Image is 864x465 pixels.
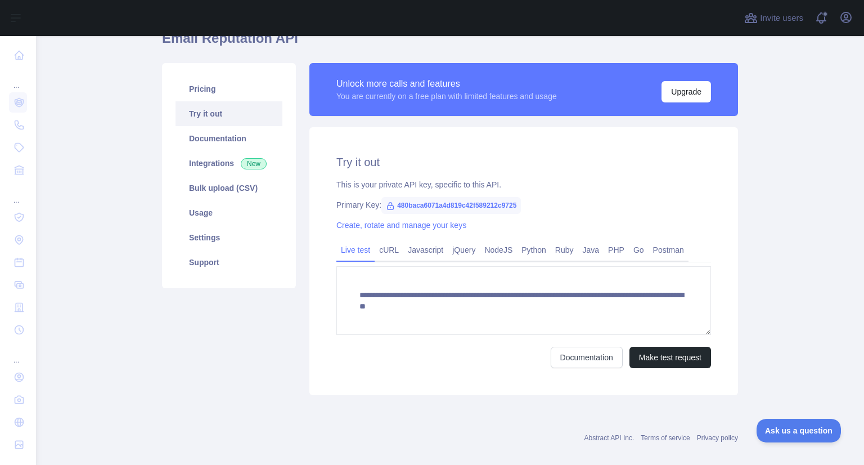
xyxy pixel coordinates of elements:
h2: Try it out [336,154,711,170]
a: Java [578,241,604,259]
a: Go [629,241,649,259]
a: Pricing [175,77,282,101]
a: Settings [175,225,282,250]
a: Javascript [403,241,448,259]
div: ... [9,342,27,365]
a: cURL [375,241,403,259]
a: Python [517,241,551,259]
a: Privacy policy [697,434,738,442]
button: Upgrade [661,81,711,102]
div: ... [9,68,27,90]
a: Documentation [175,126,282,151]
a: Create, rotate and manage your keys [336,221,466,230]
span: Invite users [760,12,803,25]
div: ... [9,182,27,205]
button: Make test request [629,347,711,368]
div: Primary Key: [336,199,711,211]
div: Unlock more calls and features [336,77,557,91]
a: Try it out [175,101,282,126]
div: This is your private API key, specific to this API. [336,179,711,190]
button: Invite users [742,9,805,27]
a: Bulk upload (CSV) [175,176,282,200]
a: Documentation [551,347,623,368]
a: Support [175,250,282,275]
a: NodeJS [480,241,517,259]
iframe: Toggle Customer Support [757,419,841,442]
a: Terms of service [641,434,690,442]
span: 480baca6071a4d819c42f589212c9725 [381,197,521,214]
a: Usage [175,200,282,225]
a: PHP [604,241,629,259]
a: jQuery [448,241,480,259]
a: Integrations New [175,151,282,176]
a: Live test [336,241,375,259]
a: Ruby [551,241,578,259]
a: Postman [649,241,688,259]
span: New [241,158,267,169]
div: You are currently on a free plan with limited features and usage [336,91,557,102]
h1: Email Reputation API [162,29,738,56]
a: Abstract API Inc. [584,434,634,442]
